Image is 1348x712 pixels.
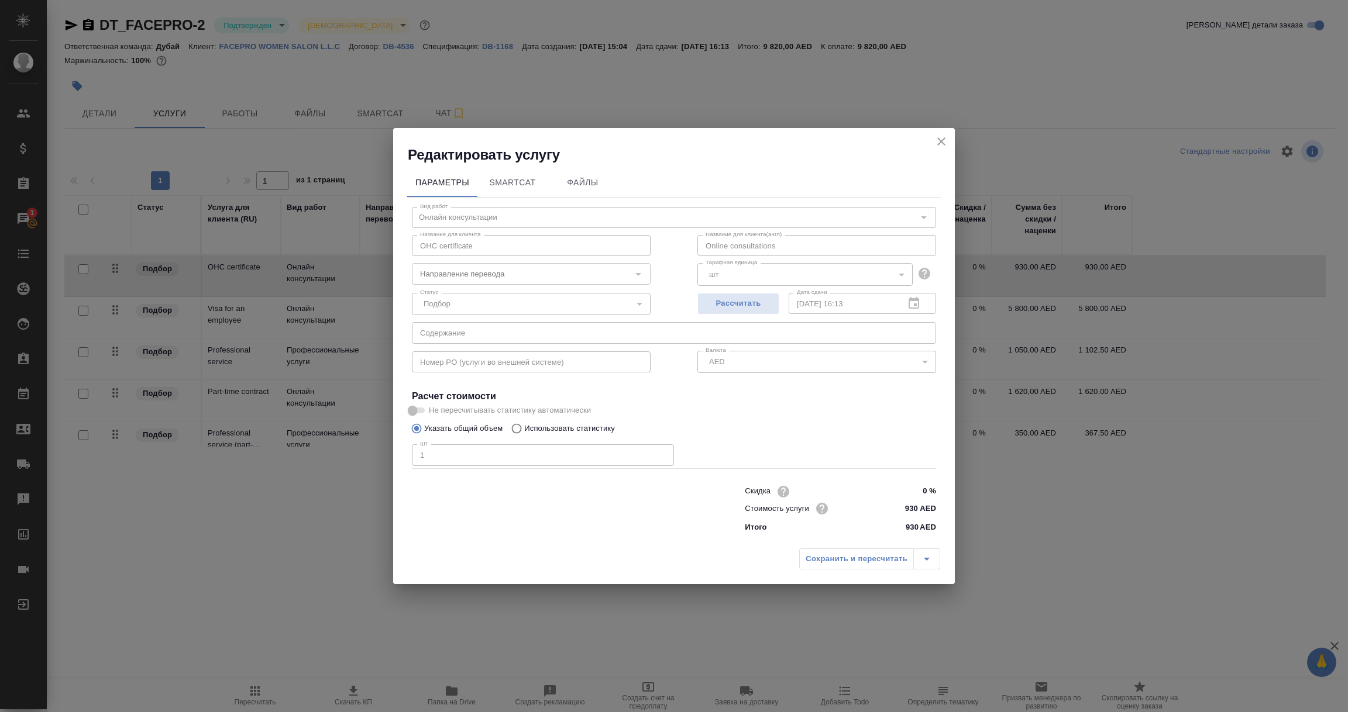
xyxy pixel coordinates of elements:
[408,146,955,164] h2: Редактировать услугу
[412,389,936,403] h4: Расчет стоимости
[906,521,919,533] p: 930
[920,521,936,533] p: AED
[933,133,950,150] button: close
[555,175,611,190] span: Файлы
[414,175,470,190] span: Параметры
[484,175,541,190] span: SmartCat
[745,521,766,533] p: Итого
[412,293,651,315] div: Подбор
[892,500,936,517] input: ✎ Введи что-нибудь
[892,483,936,500] input: ✎ Введи что-нибудь
[697,263,913,285] div: шт
[697,293,779,314] button: Рассчитать
[697,351,936,373] div: AED
[420,299,454,309] button: Подбор
[745,503,809,514] p: Стоимость услуги
[429,405,591,416] span: Не пересчитывать статистику автоматически
[706,357,728,367] button: AED
[524,423,615,434] p: Использовать статистику
[704,297,773,310] span: Рассчитать
[799,548,940,569] div: split button
[745,485,771,497] p: Скидка
[706,269,722,279] button: шт
[424,423,503,434] p: Указать общий объем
